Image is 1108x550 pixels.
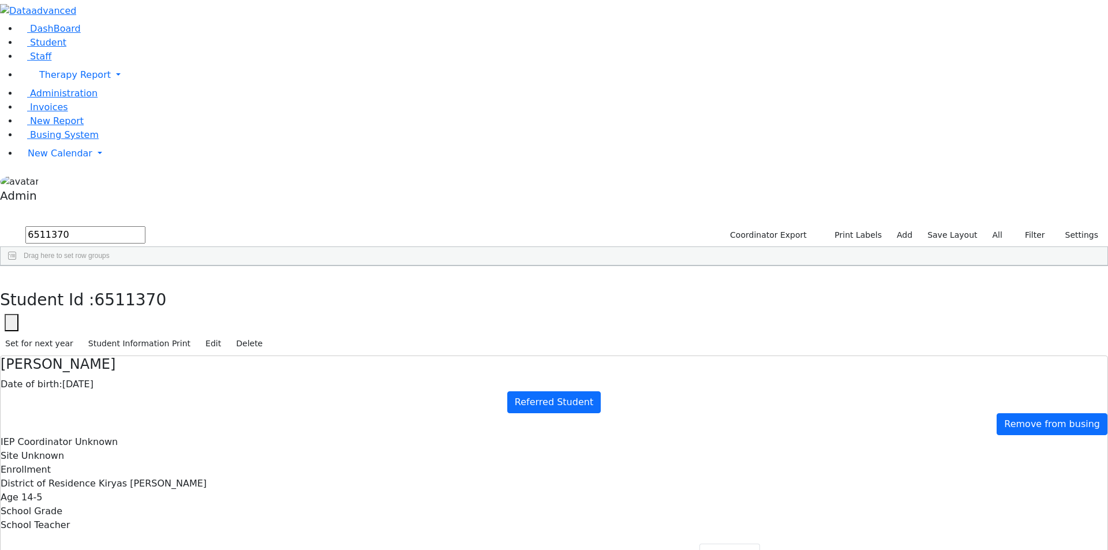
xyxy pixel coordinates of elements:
label: IEP Coordinator [1,435,72,449]
span: 14-5 [21,492,42,503]
button: Delete [231,335,268,353]
button: Settings [1050,226,1103,244]
a: DashBoard [18,23,81,34]
a: Add [892,226,918,244]
span: Remove from busing [1004,418,1100,429]
label: Date of birth: [1,377,62,391]
label: District of Residence [1,477,96,491]
label: School Grade [1,504,62,518]
label: Site [1,449,18,463]
a: Invoices [18,102,68,113]
button: Edit [200,335,226,353]
a: Administration [18,88,98,99]
h4: [PERSON_NAME] [1,356,1107,373]
span: DashBoard [30,23,81,34]
a: Therapy Report [18,63,1108,87]
button: Student Information Print [83,335,196,353]
label: All [987,226,1008,244]
button: Coordinator Export [723,226,812,244]
button: Filter [1010,226,1050,244]
span: Administration [30,88,98,99]
a: New Calendar [18,142,1108,165]
span: Therapy Report [39,69,111,80]
span: Drag here to set row groups [24,252,110,260]
span: Staff [30,51,51,62]
a: Busing System [18,129,99,140]
a: New Report [18,115,84,126]
a: Staff [18,51,51,62]
div: [DATE] [1,377,1107,391]
span: Busing System [30,129,99,140]
span: Unknown [75,436,118,447]
span: 6511370 [95,290,167,309]
label: Enrollment [1,463,51,477]
button: Print Labels [821,226,887,244]
a: Referred Student [507,391,601,413]
span: Unknown [21,450,64,461]
a: Student [18,37,66,48]
span: Student [30,37,66,48]
label: Age [1,491,18,504]
label: School Teacher [1,518,70,532]
a: Remove from busing [997,413,1107,435]
span: New Report [30,115,84,126]
span: New Calendar [28,148,92,159]
span: Kiryas [PERSON_NAME] [99,478,207,489]
button: Save Layout [922,226,982,244]
span: Invoices [30,102,68,113]
input: Search [25,226,145,244]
